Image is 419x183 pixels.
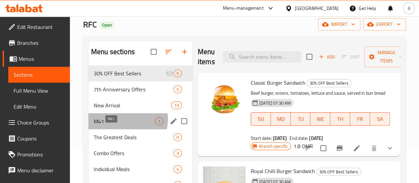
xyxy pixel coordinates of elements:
svg: Show Choices [386,144,394,152]
span: 30% OFF Best Sellers [307,79,351,87]
button: SA [370,112,390,126]
span: Combo Offers [94,149,174,157]
span: 7th Anniversary Offers [94,85,174,93]
span: Manage items [370,48,403,65]
svg: Inactive section [166,69,174,77]
span: 4 [174,166,182,172]
span: MO [274,114,288,124]
span: Royal Chilli Burger Sandwich [251,166,315,176]
span: FR [353,114,367,124]
a: Coupons [3,131,70,146]
span: Coupons [17,135,65,142]
span: Sort sections [161,44,177,60]
img: Classic Burger Sandwich [203,78,245,121]
a: Menu disclaimer [3,162,70,178]
span: RFC [83,17,97,32]
span: New Arrival [94,101,171,109]
button: export [363,18,406,31]
div: [GEOGRAPHIC_DATA] [295,5,339,12]
span: Edit Restaurant [17,23,65,31]
button: import [318,18,360,31]
button: SU [251,112,271,126]
span: Choice Groups [17,119,65,127]
div: M411edit [88,113,192,129]
span: export [368,20,400,29]
span: Select section [302,50,316,64]
div: Combo Offers3 [88,145,192,161]
span: SU [254,114,268,124]
a: Promotions [3,146,70,162]
div: Individual Meals4 [88,161,192,177]
span: 30% OFF Best Sellers [94,69,166,77]
div: items [155,117,163,125]
a: Choice Groups [3,115,70,131]
span: SA [373,114,387,124]
button: sort-choices [300,140,316,156]
span: Open [99,22,115,28]
span: Branch specific [256,143,290,149]
span: Select all sections [147,45,161,59]
span: Select to update [316,141,330,155]
b: [DATE] [273,134,287,142]
h2: Menu sections [91,47,135,57]
button: edit [169,116,179,126]
div: 7th Anniversary Offers5 [88,81,192,97]
button: show more [382,140,398,156]
a: Full Menu View [8,83,70,99]
span: Start date: [251,134,272,142]
span: 5 [174,86,182,93]
span: import [323,20,355,29]
div: items [174,69,182,77]
span: Branches [17,39,65,47]
span: 3 [174,150,182,156]
button: Branch-specific-item [332,140,347,156]
input: search [223,51,301,63]
span: 1 [155,118,163,125]
span: A [408,5,410,12]
h6: 1.8 OMR [293,141,313,151]
button: TH [330,112,350,126]
span: [DATE] 07:30 AM [257,100,293,106]
div: 30% OFF Best Sellers5 [88,65,192,81]
div: items [171,101,182,109]
a: Menus [3,51,70,67]
div: The Greatest Deals [94,133,174,141]
span: Full Menu View [14,87,65,95]
span: Add item [316,52,338,62]
span: Select section first [338,52,364,62]
span: Promotions [17,150,65,158]
button: Manage items [364,46,409,67]
span: WE [313,114,328,124]
span: TH [333,114,347,124]
button: WE [310,112,330,126]
span: 13 [172,102,182,109]
div: items [174,165,182,173]
span: End date: [289,134,308,142]
button: Add [316,52,338,62]
a: Edit menu item [353,144,361,152]
span: 0 [174,134,182,140]
span: Menus [19,55,65,63]
div: New Arrival13 [88,97,192,113]
h2: Menu items [198,47,215,67]
span: TU [293,114,308,124]
div: The Greatest Deals0 [88,129,192,145]
span: Add [318,53,336,61]
b: [DATE] [309,134,323,142]
span: Classic Burger Sandwich [251,78,305,88]
div: Open [99,21,115,29]
a: Sections [8,67,70,83]
a: Branches [3,35,70,51]
span: Edit Menu [14,103,65,111]
div: items [174,149,182,157]
div: items [174,133,182,141]
span: Individual Meals [94,165,174,173]
button: TU [291,112,311,126]
span: Menu disclaimer [17,166,65,174]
